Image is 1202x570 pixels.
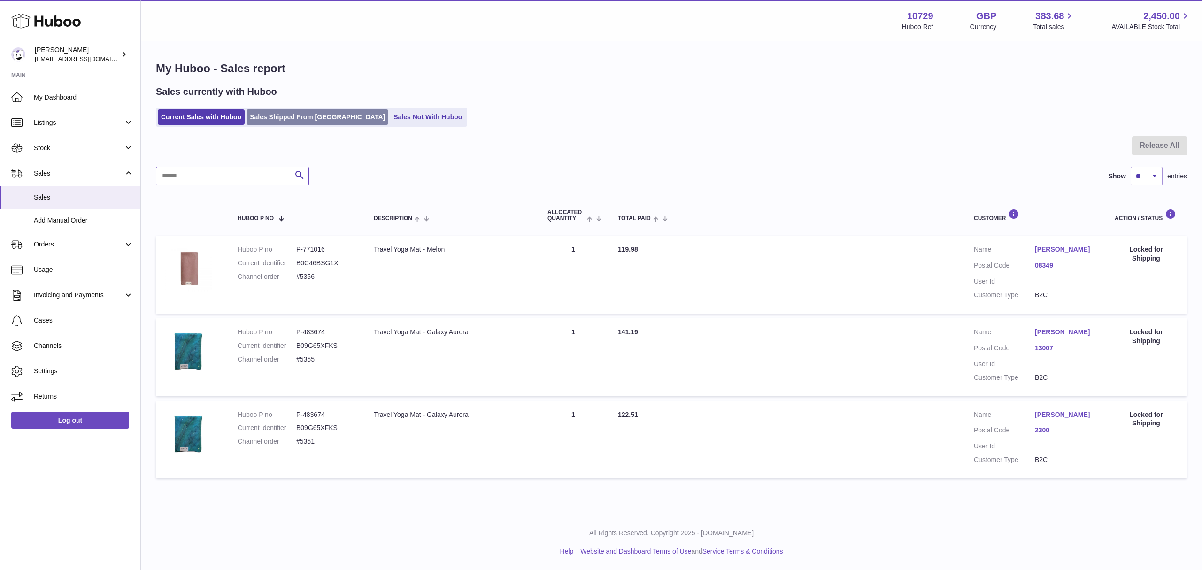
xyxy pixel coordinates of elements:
[34,367,133,376] span: Settings
[974,373,1035,382] dt: Customer Type
[976,10,996,23] strong: GBP
[907,10,933,23] strong: 10729
[618,411,638,418] span: 122.51
[390,109,465,125] a: Sales Not With Huboo
[296,245,355,254] dd: P-771016
[1035,261,1096,270] a: 08349
[974,455,1035,464] dt: Customer Type
[35,46,119,63] div: [PERSON_NAME]
[1033,10,1075,31] a: 383.68 Total sales
[974,360,1035,369] dt: User Id
[238,245,296,254] dt: Huboo P no
[618,328,638,336] span: 141.19
[34,93,133,102] span: My Dashboard
[34,341,133,350] span: Channels
[974,277,1035,286] dt: User Id
[374,328,529,337] div: Travel Yoga Mat - Galaxy Aurora
[296,355,355,364] dd: #5355
[974,426,1035,437] dt: Postal Code
[34,265,133,274] span: Usage
[247,109,388,125] a: Sales Shipped From [GEOGRAPHIC_DATA]
[11,47,25,62] img: internalAdmin-10729@internal.huboo.com
[580,547,691,555] a: Website and Dashboard Terms of Use
[165,410,212,457] img: 1660799191.png
[1111,23,1191,31] span: AVAILABLE Stock Total
[238,341,296,350] dt: Current identifier
[974,344,1035,355] dt: Postal Code
[560,547,574,555] a: Help
[34,193,133,202] span: Sales
[538,236,609,314] td: 1
[296,341,355,350] dd: B09G65XFKS
[34,118,123,127] span: Listings
[1033,23,1075,31] span: Total sales
[974,442,1035,451] dt: User Id
[1115,328,1178,346] div: Locked for Shipping
[296,259,355,268] dd: B0C46BSG1X
[1035,455,1096,464] dd: B2C
[34,316,133,325] span: Cases
[34,144,123,153] span: Stock
[974,209,1096,222] div: Customer
[1035,328,1096,337] a: [PERSON_NAME]
[296,328,355,337] dd: P-483674
[974,328,1035,339] dt: Name
[538,318,609,396] td: 1
[296,272,355,281] dd: #5356
[1035,10,1064,23] span: 383.68
[11,412,129,429] a: Log out
[1109,172,1126,181] label: Show
[296,424,355,432] dd: B09G65XFKS
[1143,10,1180,23] span: 2,450.00
[156,61,1187,76] h1: My Huboo - Sales report
[238,259,296,268] dt: Current identifier
[618,246,638,253] span: 119.98
[1111,10,1191,31] a: 2,450.00 AVAILABLE Stock Total
[1035,426,1096,435] a: 2300
[296,437,355,446] dd: #5351
[1115,410,1178,428] div: Locked for Shipping
[1167,172,1187,181] span: entries
[970,23,997,31] div: Currency
[974,291,1035,300] dt: Customer Type
[1115,245,1178,263] div: Locked for Shipping
[1035,291,1096,300] dd: B2C
[158,109,245,125] a: Current Sales with Huboo
[165,245,212,292] img: 107291683637308.jpg
[974,261,1035,272] dt: Postal Code
[296,410,355,419] dd: P-483674
[238,216,274,222] span: Huboo P no
[702,547,783,555] a: Service Terms & Conditions
[374,216,412,222] span: Description
[902,23,933,31] div: Huboo Ref
[1035,245,1096,254] a: [PERSON_NAME]
[577,547,783,556] li: and
[34,240,123,249] span: Orders
[148,529,1194,538] p: All Rights Reserved. Copyright 2025 - [DOMAIN_NAME]
[156,85,277,98] h2: Sales currently with Huboo
[974,245,1035,256] dt: Name
[374,245,529,254] div: Travel Yoga Mat - Melon
[1035,373,1096,382] dd: B2C
[1115,209,1178,222] div: Action / Status
[35,55,138,62] span: [EMAIL_ADDRESS][DOMAIN_NAME]
[974,410,1035,422] dt: Name
[1035,344,1096,353] a: 13007
[238,424,296,432] dt: Current identifier
[618,216,651,222] span: Total paid
[34,291,123,300] span: Invoicing and Payments
[34,169,123,178] span: Sales
[238,410,296,419] dt: Huboo P no
[238,328,296,337] dt: Huboo P no
[238,272,296,281] dt: Channel order
[374,410,529,419] div: Travel Yoga Mat - Galaxy Aurora
[1035,410,1096,419] a: [PERSON_NAME]
[238,355,296,364] dt: Channel order
[34,392,133,401] span: Returns
[538,401,609,479] td: 1
[238,437,296,446] dt: Channel order
[165,328,212,375] img: 1660799191.png
[34,216,133,225] span: Add Manual Order
[547,209,585,222] span: ALLOCATED Quantity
